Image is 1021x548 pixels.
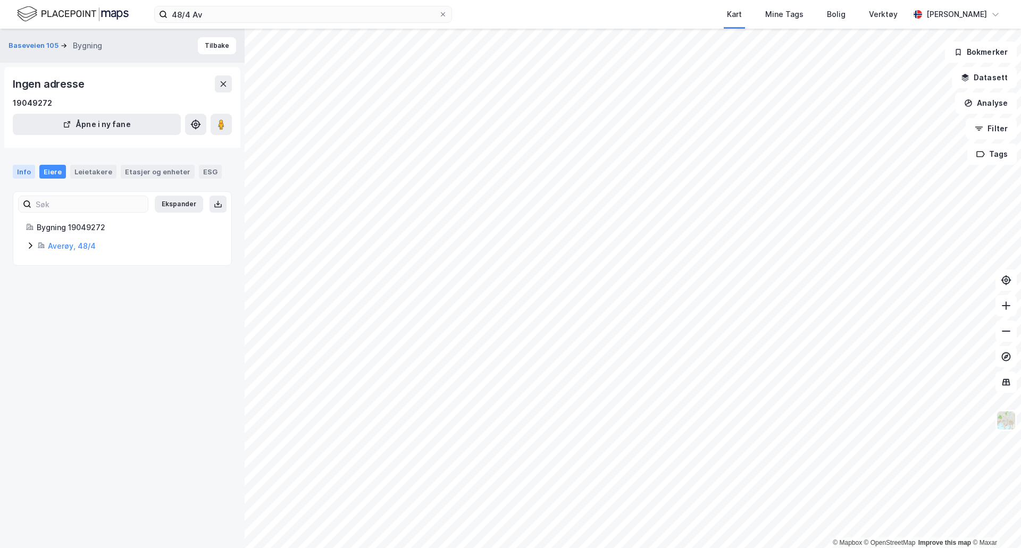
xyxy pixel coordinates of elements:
[945,41,1017,63] button: Bokmerker
[996,410,1016,431] img: Z
[13,75,86,92] div: Ingen adresse
[199,165,222,179] div: ESG
[198,37,236,54] button: Tilbake
[727,8,742,21] div: Kart
[9,40,61,51] button: Baseveien 105
[967,144,1017,165] button: Tags
[13,165,35,179] div: Info
[17,5,129,23] img: logo.f888ab2527a4732fd821a326f86c7f29.svg
[13,97,52,109] div: 19049272
[765,8,804,21] div: Mine Tags
[827,8,846,21] div: Bolig
[31,196,148,212] input: Søk
[968,497,1021,548] iframe: Chat Widget
[966,118,1017,139] button: Filter
[833,539,862,546] a: Mapbox
[918,539,971,546] a: Improve this map
[869,8,898,21] div: Verktøy
[926,8,987,21] div: [PERSON_NAME]
[864,539,916,546] a: OpenStreetMap
[155,196,203,213] button: Ekspander
[39,165,66,179] div: Eiere
[168,6,439,22] input: Søk på adresse, matrikkel, gårdeiere, leietakere eller personer
[125,167,190,176] div: Etasjer og enheter
[37,221,219,234] div: Bygning 19049272
[73,39,102,52] div: Bygning
[48,241,96,250] a: Averøy, 48/4
[955,92,1017,114] button: Analyse
[952,67,1017,88] button: Datasett
[13,114,181,135] button: Åpne i ny fane
[968,497,1021,548] div: Kontrollprogram for chat
[70,165,116,179] div: Leietakere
